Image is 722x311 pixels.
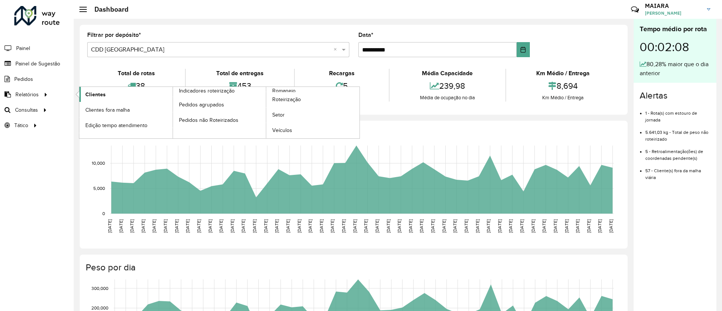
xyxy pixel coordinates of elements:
text: 200,000 [91,305,108,310]
text: [DATE] [263,219,268,233]
text: [DATE] [274,219,279,233]
text: [DATE] [430,219,435,233]
text: [DATE] [597,219,602,233]
text: [DATE] [452,219,457,233]
div: Total de rotas [89,69,183,78]
h3: MAIARA [645,2,701,9]
text: 5,000 [93,186,105,191]
div: 8,694 [508,78,618,94]
label: Data [358,30,373,39]
text: [DATE] [441,219,446,233]
div: Tempo médio por rota [640,24,710,34]
text: [DATE] [285,219,290,233]
text: [DATE] [230,219,235,233]
text: [DATE] [586,219,591,233]
text: [DATE] [330,219,335,233]
a: Edição tempo atendimento [79,118,173,133]
text: [DATE] [152,219,156,233]
span: Romaneio [272,87,296,95]
div: Recargas [297,69,387,78]
a: Roteirização [266,92,359,107]
text: [DATE] [363,219,368,233]
text: [DATE] [129,219,134,233]
text: [DATE] [252,219,257,233]
text: [DATE] [174,219,179,233]
span: Indicadores roteirização [179,87,235,95]
span: Relatórios [15,91,39,99]
text: [DATE] [419,219,424,233]
li: 1 - Rota(s) com estouro de jornada [645,104,710,123]
span: Veículos [272,126,292,134]
div: 38 [89,78,183,94]
div: Média Capacidade [391,69,503,78]
text: [DATE] [218,219,223,233]
a: Indicadores roteirização [79,87,266,138]
li: 5.641,03 kg - Total de peso não roteirizado [645,123,710,143]
text: 10,000 [92,161,105,165]
text: [DATE] [553,219,558,233]
span: Roteirização [272,96,301,103]
span: Consultas [15,106,38,114]
div: Km Médio / Entrega [508,94,618,102]
a: Clientes fora malha [79,102,173,117]
text: [DATE] [408,219,413,233]
label: Filtrar por depósito [87,30,141,39]
text: [DATE] [397,219,402,233]
div: 453 [188,78,292,94]
a: Veículos [266,123,359,138]
span: [PERSON_NAME] [645,10,701,17]
span: Clientes fora malha [85,106,130,114]
li: 57 - Cliente(s) fora da malha viária [645,162,710,181]
button: Choose Date [517,42,530,57]
span: Clear all [334,45,340,54]
text: [DATE] [308,219,312,233]
text: [DATE] [319,219,324,233]
span: Edição tempo atendimento [85,121,147,129]
span: Pedidos agrupados [179,101,224,109]
text: [DATE] [564,219,569,233]
h2: Dashboard [87,5,129,14]
text: [DATE] [196,219,201,233]
a: Clientes [79,87,173,102]
text: [DATE] [508,219,513,233]
span: Tático [14,121,28,129]
li: 5 - Retroalimentação(ões) de coordenadas pendente(s) [645,143,710,162]
span: Painel [16,44,30,52]
span: Pedidos não Roteirizados [179,116,238,124]
div: 239,98 [391,78,503,94]
text: 300,000 [91,286,108,291]
text: [DATE] [464,219,469,233]
span: Setor [272,111,285,119]
text: [DATE] [185,219,190,233]
h4: Alertas [640,90,710,101]
a: Contato Rápido [627,2,643,18]
text: 0 [102,211,105,216]
text: [DATE] [241,219,246,233]
text: [DATE] [118,219,123,233]
text: [DATE] [541,219,546,233]
text: [DATE] [341,219,346,233]
text: [DATE] [575,219,580,233]
text: [DATE] [386,219,391,233]
text: [DATE] [208,219,212,233]
span: Pedidos [14,75,33,83]
a: Romaneio [173,87,360,138]
div: 00:02:08 [640,34,710,60]
a: Pedidos agrupados [173,97,266,112]
text: [DATE] [297,219,302,233]
div: Média de ocupação no dia [391,94,503,102]
text: [DATE] [352,219,357,233]
text: [DATE] [486,219,491,233]
a: Pedidos não Roteirizados [173,112,266,127]
text: [DATE] [141,219,146,233]
div: Km Médio / Entrega [508,69,618,78]
span: Painel de Sugestão [15,60,60,68]
h4: Peso por dia [86,262,620,273]
text: [DATE] [519,219,524,233]
text: [DATE] [531,219,535,233]
div: Total de entregas [188,69,292,78]
span: Clientes [85,91,106,99]
text: [DATE] [163,219,168,233]
div: 5 [297,78,387,94]
a: Setor [266,108,359,123]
